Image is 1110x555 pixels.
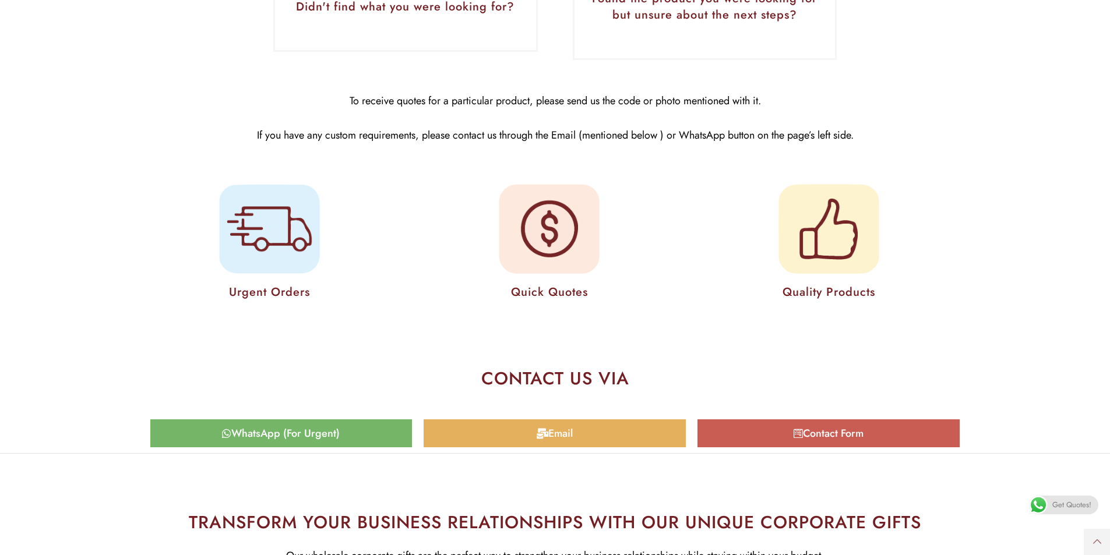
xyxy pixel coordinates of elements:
[231,428,340,439] span: WhatsApp (For Urgent)
[145,126,966,144] p: If you have any custom requirements, please contact us through the Email (mentioned below ) or Wh...
[150,419,413,447] a: WhatsApp (For Urgent)
[548,428,573,439] span: Email
[145,92,966,110] p: To receive quotes for a particular product, please send us the code or photo mentioned with it.
[803,428,864,439] span: Contact Form
[696,282,961,302] figcaption: Quality Products
[1052,496,1091,514] span: Get Quotes!
[697,419,960,447] a: Contact Form
[424,419,686,447] a: Email
[9,509,1101,535] h2: TRANSFORM YOUR BUSINESS RELATIONSHIPS WITH OUR UNIQUE CORPORATE GIFTS
[145,370,966,387] h2: CONTACT US VIA
[138,282,403,302] figcaption: Urgent Orders
[417,282,682,302] figcaption: Quick Quotes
